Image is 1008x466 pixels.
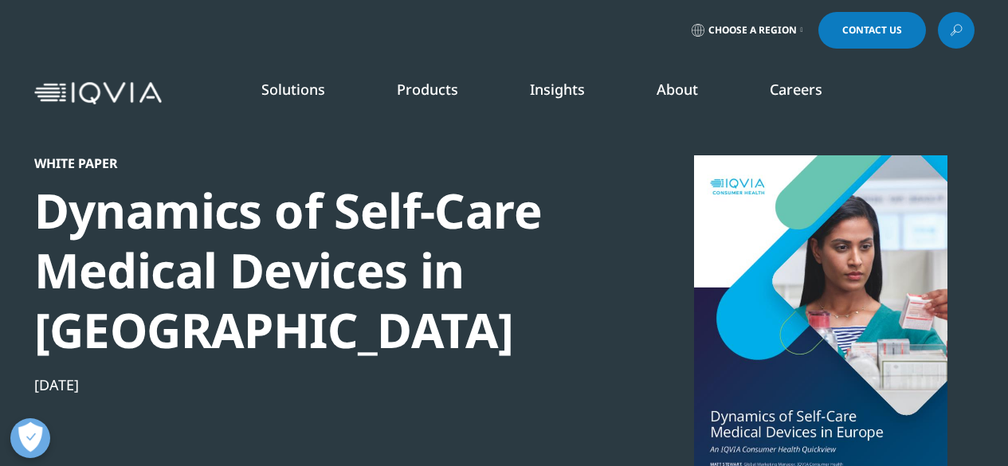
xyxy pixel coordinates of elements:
[397,80,458,99] a: Products
[770,80,822,99] a: Careers
[34,82,162,105] img: IQVIA Healthcare Information Technology and Pharma Clinical Research Company
[657,80,698,99] a: About
[10,418,50,458] button: Open Preferences
[34,181,581,360] div: Dynamics of Self-Care Medical Devices in [GEOGRAPHIC_DATA]
[818,12,926,49] a: Contact Us
[34,375,581,394] div: [DATE]
[708,24,797,37] span: Choose a Region
[261,80,325,99] a: Solutions
[168,56,975,131] nav: Primary
[34,155,581,171] div: White paper
[530,80,585,99] a: Insights
[842,25,902,35] span: Contact Us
